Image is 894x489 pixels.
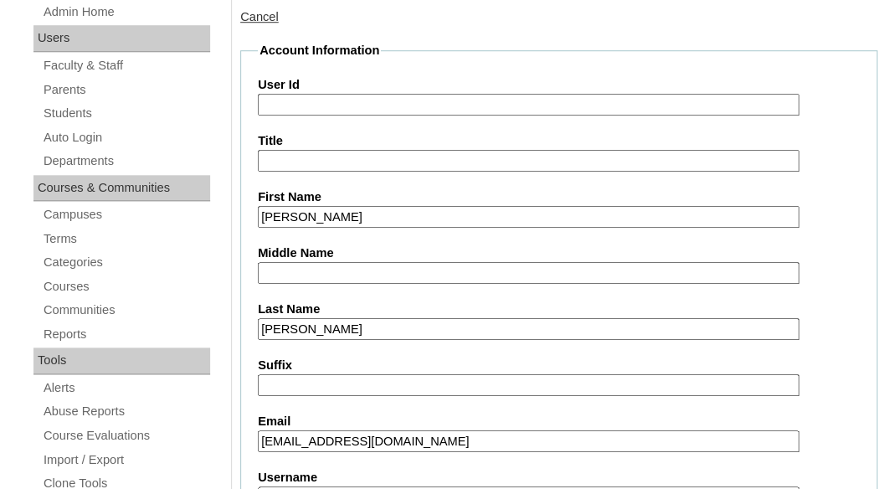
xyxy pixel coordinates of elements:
[258,413,860,430] label: Email
[42,2,210,23] a: Admin Home
[42,401,210,422] a: Abuse Reports
[258,132,860,150] label: Title
[258,244,860,262] label: Middle Name
[42,324,210,345] a: Reports
[258,469,860,486] label: Username
[42,204,210,225] a: Campuses
[33,175,210,202] div: Courses & Communities
[42,450,210,471] a: Import / Export
[42,229,210,250] a: Terms
[258,357,860,374] label: Suffix
[240,10,279,23] a: Cancel
[258,42,381,59] legend: Account Information
[33,347,210,374] div: Tools
[42,103,210,124] a: Students
[258,301,860,318] label: Last Name
[42,55,210,76] a: Faculty & Staff
[42,378,210,399] a: Alerts
[42,300,210,321] a: Communities
[42,127,210,148] a: Auto Login
[42,425,210,446] a: Course Evaluations
[42,276,210,297] a: Courses
[42,252,210,273] a: Categories
[258,76,860,94] label: User Id
[42,80,210,100] a: Parents
[258,188,860,206] label: First Name
[42,151,210,172] a: Departments
[33,25,210,52] div: Users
